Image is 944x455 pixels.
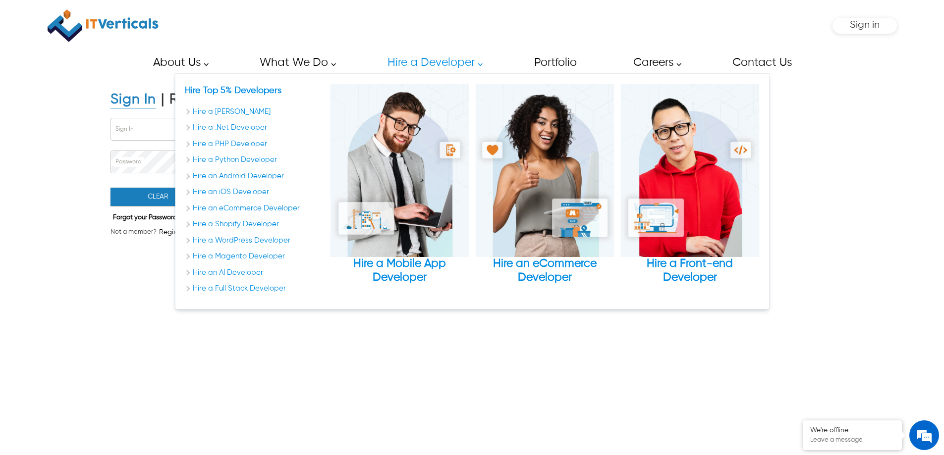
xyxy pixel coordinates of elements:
a: Portfolio [523,51,587,74]
div: Hire a Front-end Developer [620,257,759,284]
div: Hire a Front-end Developer [620,84,759,299]
em: Driven by SalesIQ [78,259,126,266]
span: Sign in [850,20,880,30]
a: Contact Us [721,51,802,74]
a: Hire a Python Developer [185,154,324,166]
img: Hire a Front-end Developer [620,84,759,257]
a: Careers [622,51,687,74]
a: Our Services [185,86,281,95]
a: Hire a Developer [376,51,488,74]
span: Not a member? [111,227,157,237]
button: Clear [111,188,206,206]
a: Hire a WordPress Developer [185,235,324,247]
img: logo_Zg8I0qSkbAqR2WFHt3p6CTuqpyXMFPubPcD2OT02zFN43Cy9FUNNG3NEPhM_Q1qe_.png [17,59,42,65]
a: Hire a Front-end Developer [620,84,759,284]
div: We're offline [810,426,894,435]
img: IT Verticals Inc [48,5,159,47]
p: Leave a message [810,436,894,444]
span: Register Here [159,227,202,237]
img: salesiqlogo_leal7QplfZFryJ6FIlVepeu7OftD7mt8q6exU6-34PB8prfIgodN67KcxXM9Y7JQ_.png [68,260,75,266]
a: Hire a Laravel Developer [185,106,324,118]
a: Hire a Full Stack Developer [185,283,324,295]
a: Hire an iOS Developer [185,187,324,198]
div: | [161,91,165,108]
div: Hire a Mobile App Developer [330,84,469,299]
a: What We Do [248,51,341,74]
div: Hire an eCommerce Developer [475,257,614,284]
a: Hire a Shopify Developer [185,219,324,230]
a: Sign in [850,23,880,29]
div: Hire an eCommerce Developer [475,84,614,299]
div: Register Here [169,91,260,108]
a: Hire an AI Developer [185,267,324,279]
a: About Us [142,51,214,74]
a: Hire an Android Developer [185,171,324,182]
img: Hire an eCommerce Developer [475,84,614,257]
a: Hire a Mobile App Developer [330,84,469,284]
span: We are offline. Please leave us a message. [21,125,173,225]
em: Submit [145,305,180,318]
a: Hire a Magento Developer [185,251,324,262]
a: Hire an eCommerce Developer [185,203,324,214]
a: Hire a .Net Developer [185,122,324,134]
a: Hire a PHP Developer [185,139,324,150]
textarea: Type your message and click 'Submit' [5,270,189,305]
div: Hire a Mobile App Developer [330,257,469,284]
button: Forgot your Password? [111,211,183,224]
a: IT Verticals Inc [47,5,159,47]
div: Leave a message [52,55,167,68]
img: Hire a Mobile App Developer [330,84,469,257]
div: Minimize live chat window [163,5,186,29]
div: Sign In [111,91,156,108]
a: Hire an eCommerce Developer [475,84,614,284]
